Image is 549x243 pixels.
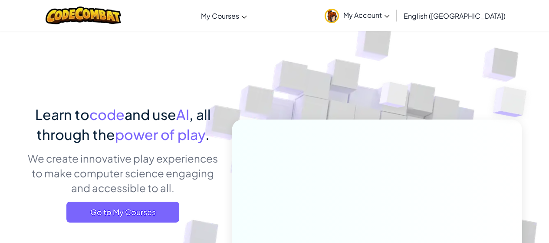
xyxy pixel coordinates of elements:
a: My Account [320,2,394,29]
span: My Account [343,10,390,20]
span: power of play [115,126,205,143]
a: English ([GEOGRAPHIC_DATA]) [399,4,510,27]
img: Overlap cubes [363,65,425,130]
span: . [205,126,210,143]
p: We create innovative play experiences to make computer science engaging and accessible to all. [27,151,219,195]
span: code [89,106,125,123]
img: avatar [325,9,339,23]
span: English ([GEOGRAPHIC_DATA]) [404,11,506,20]
img: CodeCombat logo [46,7,122,24]
span: AI [176,106,189,123]
span: and use [125,106,176,123]
span: Learn to [35,106,89,123]
span: My Courses [201,11,239,20]
a: Go to My Courses [66,202,179,223]
a: My Courses [197,4,251,27]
